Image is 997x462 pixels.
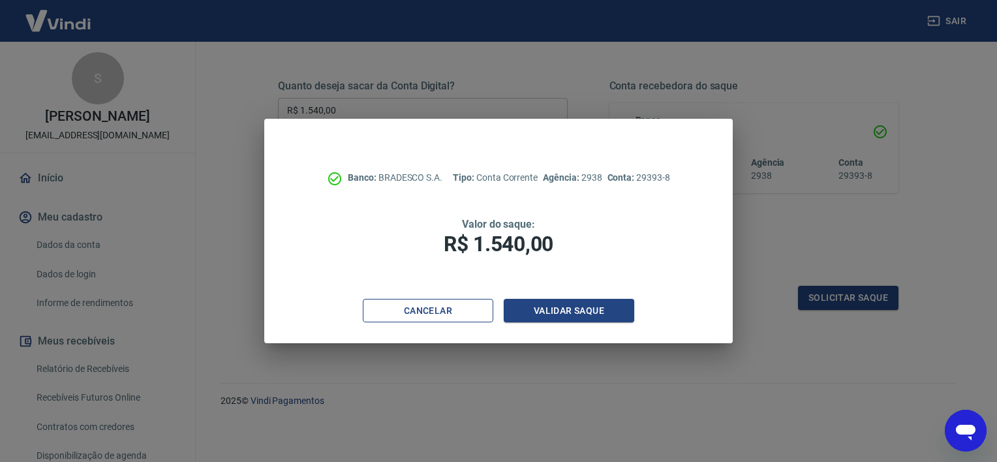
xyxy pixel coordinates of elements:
p: 29393-8 [607,171,670,185]
span: R$ 1.540,00 [444,232,553,256]
p: BRADESCO S.A. [348,171,442,185]
p: Conta Corrente [453,171,538,185]
span: Valor do saque: [462,218,535,230]
span: Agência: [543,172,581,183]
p: 2938 [543,171,602,185]
iframe: Botão para abrir a janela de mensagens [945,410,987,452]
span: Tipo: [453,172,476,183]
button: Validar saque [504,299,634,323]
button: Cancelar [363,299,493,323]
span: Conta: [607,172,637,183]
span: Banco: [348,172,378,183]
